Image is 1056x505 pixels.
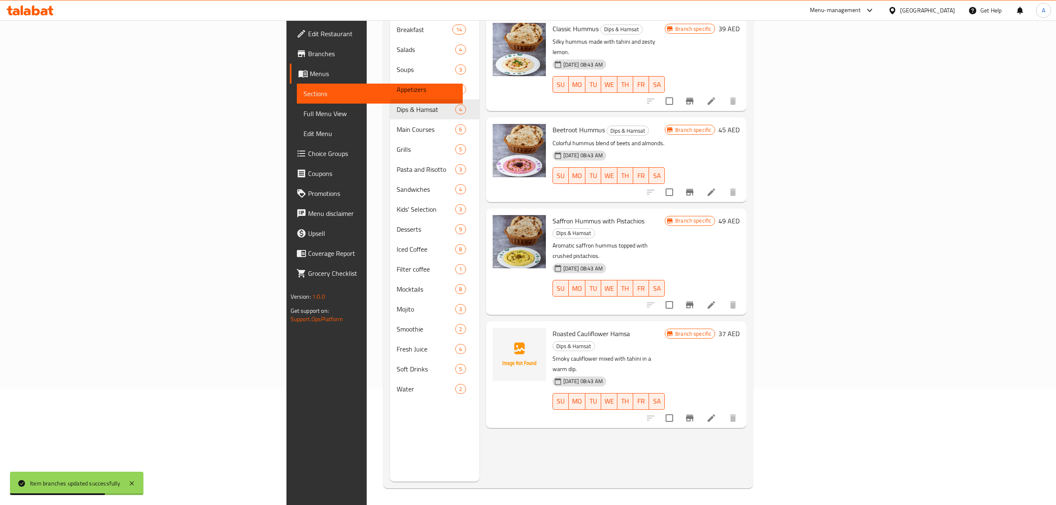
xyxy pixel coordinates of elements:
[633,280,649,297] button: FR
[455,184,466,194] div: items
[390,259,479,279] div: Filter coffee1
[456,285,465,293] span: 8
[680,408,700,428] button: Branch-specific-item
[308,248,456,258] span: Coverage Report
[456,345,465,353] span: 4
[569,280,585,297] button: MO
[456,106,465,114] span: 4
[290,263,463,283] a: Grocery Checklist
[600,25,643,35] div: Dips & Hamsat
[553,215,644,227] span: Saffron Hummus with Pistachios
[455,104,466,114] div: items
[390,119,479,139] div: Main Courses6
[455,264,466,274] div: items
[553,167,569,184] button: SU
[553,280,569,297] button: SU
[637,282,646,295] span: FR
[390,219,479,239] div: Desserts9
[649,393,665,410] button: SA
[290,24,463,44] a: Edit Restaurant
[601,280,617,297] button: WE
[706,413,716,423] a: Edit menu item
[455,324,466,334] div: items
[585,167,601,184] button: TU
[397,104,455,114] span: Dips & Hamsat
[553,124,605,136] span: Beetroot Hummus
[397,144,455,154] span: Grills
[617,280,633,297] button: TH
[601,25,642,34] span: Dips & Hamsat
[661,183,678,201] span: Select to update
[390,40,479,59] div: Salads4
[390,139,479,159] div: Grills5
[290,243,463,263] a: Coverage Report
[290,183,463,203] a: Promotions
[556,79,565,91] span: SU
[560,151,606,159] span: [DATE] 08:43 AM
[553,393,569,410] button: SU
[303,129,456,139] span: Edit Menu
[706,96,716,106] a: Edit menu item
[553,37,665,57] p: Silky hummus made with tahini and zesty lemon.
[649,280,665,297] button: SA
[297,104,463,124] a: Full Menu View
[456,305,465,313] span: 3
[390,79,479,99] div: Appetizers5
[291,314,343,324] a: Support.OpsPlatform
[397,244,455,254] div: Iced Coffee
[601,393,617,410] button: WE
[308,208,456,218] span: Menu disclaimer
[397,64,455,74] div: Soups
[390,159,479,179] div: Pasta and Risotto3
[397,304,455,314] div: Mojito
[672,217,715,225] span: Branch specific
[553,22,599,35] span: Classic Hummus
[621,79,630,91] span: TH
[585,76,601,93] button: TU
[706,300,716,310] a: Edit menu item
[303,89,456,99] span: Sections
[308,49,456,59] span: Branches
[397,284,455,294] span: Mocktails
[1042,6,1045,15] span: A
[456,265,465,273] span: 1
[397,224,455,234] span: Desserts
[455,344,466,354] div: items
[661,296,678,314] span: Select to update
[680,182,700,202] button: Branch-specific-item
[390,339,479,359] div: Fresh Juice4
[390,299,479,319] div: Mojito3
[455,364,466,374] div: items
[455,64,466,74] div: items
[556,395,565,407] span: SU
[569,393,585,410] button: MO
[617,167,633,184] button: TH
[308,268,456,278] span: Grocery Checklist
[456,365,465,373] span: 5
[900,6,955,15] div: [GEOGRAPHIC_DATA]
[397,364,455,374] span: Soft Drinks
[390,379,479,399] div: Water2
[672,25,715,33] span: Branch specific
[290,144,463,163] a: Choice Groups
[723,182,743,202] button: delete
[297,84,463,104] a: Sections
[397,344,455,354] span: Fresh Juice
[290,64,463,84] a: Menus
[723,408,743,428] button: delete
[455,124,466,134] div: items
[456,186,465,193] span: 4
[390,359,479,379] div: Soft Drinks5
[456,245,465,253] span: 8
[397,204,455,214] span: Kids' Selection
[308,228,456,238] span: Upsell
[672,126,715,134] span: Branch specific
[621,170,630,182] span: TH
[652,282,661,295] span: SA
[308,168,456,178] span: Coupons
[607,126,649,136] div: Dips & Hamsat
[493,124,546,177] img: Beetroot Hummus
[493,23,546,76] img: Classic Hummus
